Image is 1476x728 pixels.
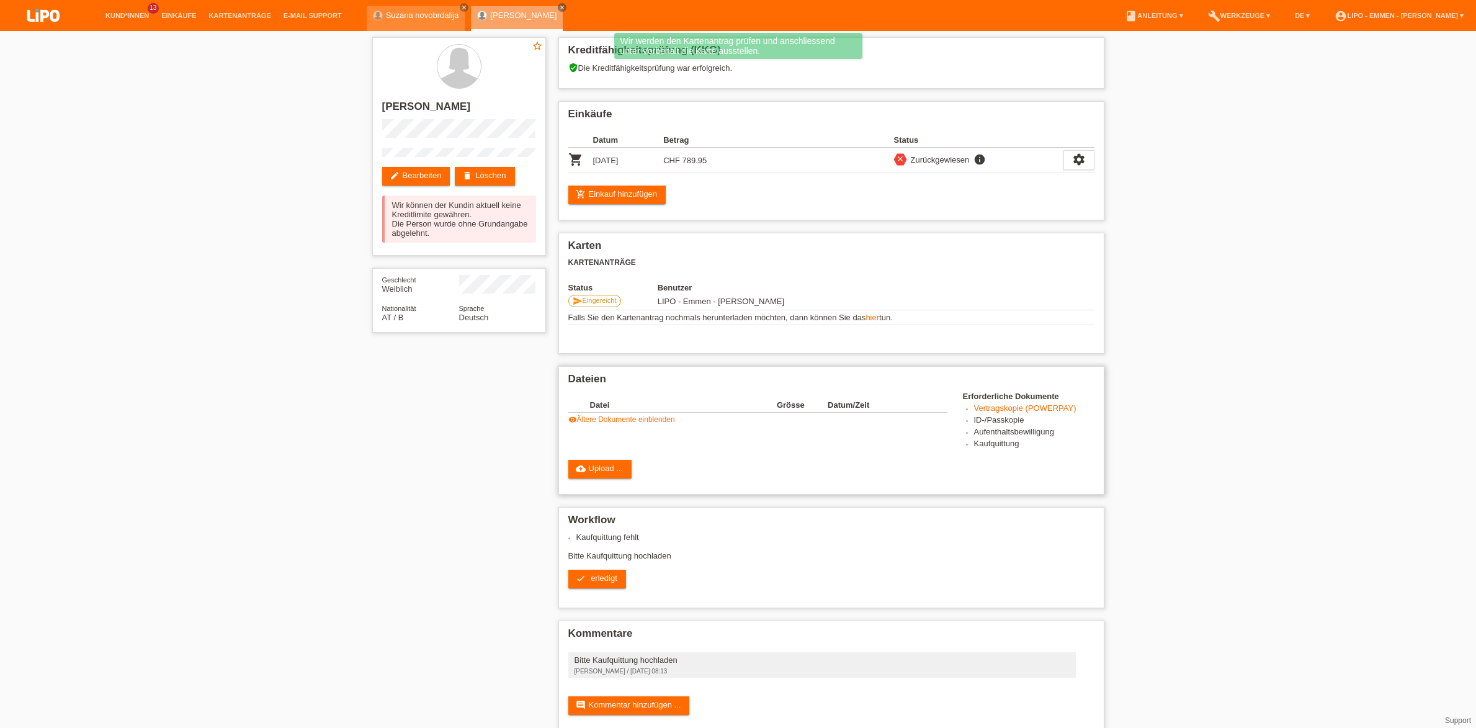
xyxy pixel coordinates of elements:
[99,12,155,19] a: Kund*innen
[974,403,1076,413] a: Vertragskopie (POWERPAY)
[974,415,1094,427] li: ID-/Passkopie
[865,313,879,322] a: hier
[382,275,459,294] div: Weiblich
[658,297,784,306] span: 08.09.2025
[490,11,557,20] a: [PERSON_NAME]
[568,108,1094,127] h2: Einkäufe
[1119,12,1189,19] a: bookAnleitung ▾
[894,133,1063,148] th: Status
[1335,10,1347,22] i: account_circle
[1289,12,1316,19] a: DE ▾
[1072,153,1086,166] i: settings
[575,655,1070,665] div: Bitte Kaufquittung hochladen
[1202,12,1277,19] a: buildWerkzeuge ▾
[568,258,1094,267] h3: Kartenanträge
[583,297,617,304] span: Eingereicht
[590,398,777,413] th: Datei
[568,310,1094,325] td: Falls Sie den Kartenantrag nochmals herunterladen möchten, dann können Sie das tun.
[382,195,536,243] div: Wir können der Kundin aktuell keine Kreditlimite gewähren. Die Person wurde ohne Grundangabe abge...
[568,627,1094,646] h2: Kommentare
[568,283,658,292] th: Status
[568,533,1094,598] div: Bitte Kaufquittung hochladen
[614,33,862,59] div: Wir werden den Kartenantrag prüfen und anschliessend unter Vorbehalt die Karte ausstellen.
[663,133,734,148] th: Betrag
[658,283,868,292] th: Benutzer
[382,305,416,312] span: Nationalität
[1445,716,1471,725] a: Support
[559,4,565,11] i: close
[963,392,1094,401] h4: Erforderliche Dokumente
[568,240,1094,258] h2: Karten
[1328,12,1470,19] a: account_circleLIPO - Emmen - [PERSON_NAME] ▾
[455,167,514,186] a: deleteLöschen
[568,514,1094,533] h2: Workflow
[148,3,159,14] span: 13
[461,4,467,11] i: close
[386,11,459,20] a: Suzana novobrdalija
[568,415,675,424] a: visibilityÄltere Dokumente einblenden
[459,305,485,312] span: Sprache
[155,12,202,19] a: Einkäufe
[568,696,690,715] a: commentKommentar hinzufügen ...
[1125,10,1137,22] i: book
[12,25,74,35] a: LIPO pay
[568,63,578,73] i: verified_user
[558,3,566,12] a: close
[576,189,586,199] i: add_shopping_cart
[390,171,400,181] i: edit
[576,464,586,474] i: cloud_upload
[568,186,666,204] a: add_shopping_cartEinkauf hinzufügen
[462,171,472,181] i: delete
[573,296,583,306] i: send
[593,133,664,148] th: Datum
[593,148,664,173] td: [DATE]
[972,153,987,166] i: info
[203,12,277,19] a: Kartenanträge
[896,155,905,163] i: close
[568,460,632,479] a: cloud_uploadUpload ...
[460,3,468,12] a: close
[591,573,617,583] span: erledigt
[974,439,1094,451] li: Kaufquittung
[382,167,450,186] a: editBearbeiten
[907,153,970,166] div: Zurückgewiesen
[974,427,1094,439] li: Aufenthaltsbewilligung
[777,398,828,413] th: Grösse
[828,398,929,413] th: Datum/Zeit
[1208,10,1220,22] i: build
[576,700,586,710] i: comment
[382,313,404,322] span: Österreich / B / 24.01.2022
[568,373,1094,392] h2: Dateien
[277,12,348,19] a: E-Mail Support
[568,152,583,167] i: POSP00024671
[568,63,1094,82] div: Die Kreditfähigkeitsprüfung war erfolgreich.
[459,313,489,322] span: Deutsch
[663,148,734,173] td: CHF 789.95
[568,570,626,588] a: check erledigt
[568,415,577,424] i: visibility
[382,276,416,284] span: Geschlecht
[576,533,1094,542] li: Kaufquittung fehlt
[382,101,536,119] h2: [PERSON_NAME]
[575,668,1070,675] div: [PERSON_NAME] / [DATE] 08:13
[576,573,586,583] i: check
